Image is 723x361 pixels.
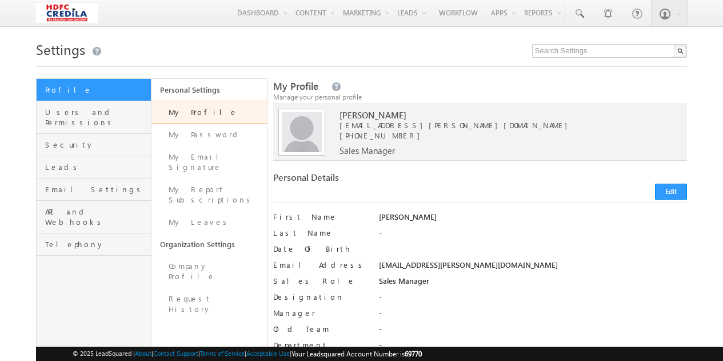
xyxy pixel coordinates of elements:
a: Security [37,134,151,156]
span: Leads [45,162,148,172]
span: [PERSON_NAME] [339,110,670,120]
span: Users and Permissions [45,107,148,128]
a: Acceptable Use [246,350,290,357]
label: Department [273,340,369,350]
img: Custom Logo [36,3,97,23]
a: Organization Settings [151,233,266,255]
a: API and Webhooks [37,201,151,233]
span: Profile [45,85,148,95]
a: Email Settings [37,178,151,201]
span: Email Settings [45,184,148,195]
span: 69770 [405,350,422,358]
span: My Profile [273,80,318,93]
a: Telephony [37,233,151,256]
span: Sales Manager [339,145,395,156]
a: Request History [151,288,266,320]
a: Personal Settings [151,79,266,101]
span: Settings [36,40,85,58]
label: Old Team [273,324,369,334]
label: Designation [273,292,369,302]
label: Email Address [273,260,369,270]
a: My Profile [151,101,266,124]
div: - [379,292,687,308]
a: Company Profile [151,255,266,288]
a: Users and Permissions [37,101,151,134]
a: My Report Subscriptions [151,178,266,211]
label: Date Of Birth [273,244,369,254]
div: Manage your personal profile [273,92,687,102]
a: My Leaves [151,211,266,233]
div: - [379,228,687,244]
span: Telephony [45,239,148,249]
div: Sales Manager [379,276,687,292]
span: [PHONE_NUMBER] [339,130,426,140]
div: [EMAIL_ADDRESS][PERSON_NAME][DOMAIN_NAME] [379,260,687,276]
label: Manager [273,308,369,318]
span: [EMAIL_ADDRESS][PERSON_NAME][DOMAIN_NAME] [339,120,670,130]
a: About [135,350,151,357]
div: [PERSON_NAME] [379,212,687,228]
span: Your Leadsquared Account Number is [291,350,422,358]
a: Profile [37,79,151,101]
div: Personal Details [273,172,475,188]
span: © 2025 LeadSquared | | | | | [73,348,422,359]
button: Edit [655,184,687,200]
label: Sales Role [273,276,369,286]
a: Contact Support [153,350,198,357]
div: - [379,340,687,356]
a: My Email Signature [151,146,266,178]
div: - [379,308,687,324]
a: My Password [151,124,266,146]
a: Terms of Service [200,350,245,357]
label: Last Name [273,228,369,238]
span: Security [45,140,148,150]
label: First Name [273,212,369,222]
input: Search Settings [532,44,687,58]
span: API and Webhooks [45,207,148,227]
div: - [379,324,687,340]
